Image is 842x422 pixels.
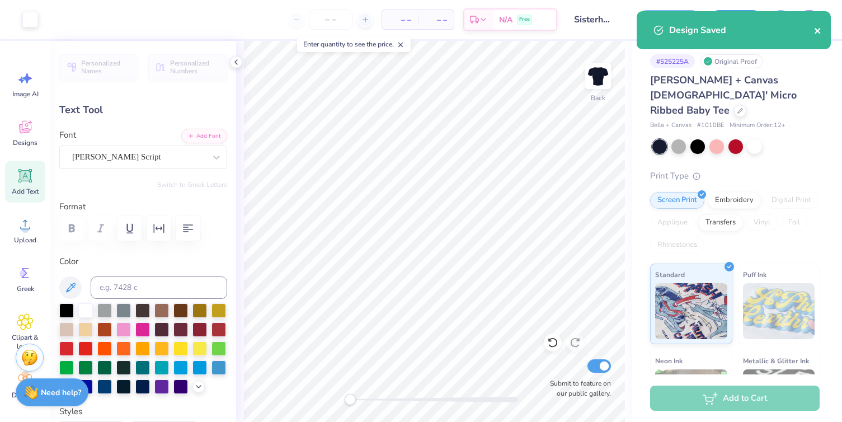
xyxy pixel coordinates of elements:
[59,54,138,80] button: Personalized Names
[91,276,227,299] input: e.g. 7428 c
[591,93,605,103] div: Back
[59,200,227,213] label: Format
[655,269,685,280] span: Standard
[650,73,797,117] span: [PERSON_NAME] + Canvas [DEMOGRAPHIC_DATA]' Micro Ribbed Baby Tee
[59,255,227,268] label: Color
[81,59,131,75] span: Personalized Names
[17,284,34,293] span: Greek
[700,54,763,68] div: Original Proof
[587,65,609,87] img: Back
[181,129,227,143] button: Add Font
[13,138,37,147] span: Designs
[650,121,692,130] span: Bella + Canvas
[814,24,822,37] button: close
[544,378,611,398] label: Submit to feature on our public gallery.
[389,14,411,26] span: – –
[345,394,356,405] div: Accessibility label
[14,236,36,245] span: Upload
[59,129,76,142] label: Font
[743,283,815,339] img: Puff Ink
[650,170,820,182] div: Print Type
[12,391,39,400] span: Decorate
[743,355,809,367] span: Metallic & Glitter Ink
[650,214,695,231] div: Applique
[148,54,227,80] button: Personalized Numbers
[41,387,81,398] strong: Need help?
[170,59,220,75] span: Personalized Numbers
[499,14,512,26] span: N/A
[764,192,819,209] div: Digital Print
[12,187,39,196] span: Add Text
[669,24,814,37] div: Design Saved
[566,8,620,31] input: Untitled Design
[157,180,227,189] button: Switch to Greek Letters
[743,269,766,280] span: Puff Ink
[708,192,761,209] div: Embroidery
[519,16,530,24] span: Free
[59,405,82,418] label: Styles
[655,355,683,367] span: Neon Ink
[697,121,724,130] span: # 1010BE
[425,14,447,26] span: – –
[59,102,227,118] div: Text Tool
[730,121,785,130] span: Minimum Order: 12 +
[650,54,695,68] div: # 525225A
[698,214,743,231] div: Transfers
[781,214,807,231] div: Foil
[650,237,704,254] div: Rhinestones
[7,333,44,351] span: Clipart & logos
[297,36,411,52] div: Enter quantity to see the price.
[655,283,727,339] img: Standard
[650,192,704,209] div: Screen Print
[746,214,778,231] div: Vinyl
[309,10,352,30] input: – –
[12,90,39,99] span: Image AI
